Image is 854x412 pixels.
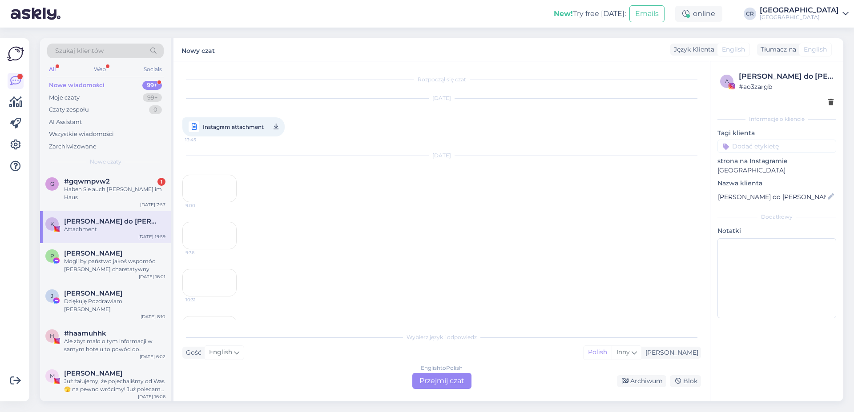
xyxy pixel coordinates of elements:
[64,185,165,201] div: Haben Sie auch [PERSON_NAME] im Haus
[717,156,836,166] p: strona na Instagramie
[717,115,836,123] div: Informacje o kliencie
[182,117,285,136] a: Instagram attachment13:45
[64,177,110,185] span: #gqwmpvw2
[64,369,122,377] span: Monika Adamczak-Malinowska
[50,332,54,339] span: h
[718,192,826,202] input: Dodaj nazwę
[725,78,729,84] span: a
[49,142,97,151] div: Zarchiwizowane
[51,292,53,299] span: J
[64,289,122,297] span: Jacek Dubicki
[92,64,108,75] div: Web
[50,180,54,187] span: g
[50,252,54,259] span: P
[7,45,24,62] img: Askly Logo
[142,81,162,90] div: 99+
[804,45,827,54] span: English
[185,296,219,303] span: 10:31
[722,45,745,54] span: English
[140,201,165,208] div: [DATE] 7:57
[670,375,701,387] div: Blok
[717,226,836,236] p: Notatki
[739,82,834,92] div: # ao3zargb
[140,353,165,360] div: [DATE] 6:02
[757,45,796,54] div: Tłumacz na
[49,130,114,139] div: Wszystkie wiadomości
[739,71,834,82] div: [PERSON_NAME] do [PERSON_NAME] I [GEOGRAPHIC_DATA]
[49,105,89,114] div: Czaty zespołu
[47,64,57,75] div: All
[760,7,849,21] a: [GEOGRAPHIC_DATA][GEOGRAPHIC_DATA]
[139,273,165,280] div: [DATE] 16:01
[182,152,701,160] div: [DATE]
[149,105,162,114] div: 0
[760,7,839,14] div: [GEOGRAPHIC_DATA]
[90,158,121,166] span: Nowe czaty
[64,329,106,337] span: #haamuhhk
[717,179,836,188] p: Nazwa klienta
[185,202,219,209] span: 9:00
[50,220,54,227] span: K
[554,9,573,18] b: New!
[182,348,201,357] div: Gość
[616,348,630,356] span: Inny
[675,6,722,22] div: online
[182,333,701,341] div: Wybierz język i odpowiedz
[181,44,215,56] label: Nowy czat
[642,348,698,357] div: [PERSON_NAME]
[717,128,836,138] p: Tagi klienta
[617,375,666,387] div: Archiwum
[185,249,219,256] span: 9:36
[209,348,232,357] span: English
[64,337,165,353] div: Ale zbyt mało o tym informacji w samym hotelu to powód do chwalenia się 😄
[142,64,164,75] div: Socials
[143,93,162,102] div: 99+
[629,5,665,22] button: Emails
[64,377,165,393] div: Już żałujemy, że pojechaliśmy od Was 🫣 na pewno wrócimy! Już polecamy znajomym i rodzinie to miej...
[670,45,714,54] div: Język Klienta
[717,166,836,175] p: [GEOGRAPHIC_DATA]
[203,121,264,132] span: Instagram attachment
[157,178,165,186] div: 1
[185,134,218,145] span: 13:45
[138,233,165,240] div: [DATE] 19:59
[182,94,701,102] div: [DATE]
[64,225,165,233] div: Attachment
[760,14,839,21] div: [GEOGRAPHIC_DATA]
[49,118,82,127] div: AI Assistant
[64,249,122,257] span: Paweł Tcho
[64,217,157,225] span: Korty do padla I Szczecin
[138,393,165,400] div: [DATE] 16:06
[55,46,104,56] span: Szukaj klientów
[421,364,463,372] div: English to Polish
[50,372,55,379] span: M
[141,313,165,320] div: [DATE] 8:10
[64,257,165,273] div: Mogli by państwo jakoś wspomóc [PERSON_NAME] charetatywny
[412,373,471,389] div: Przejmij czat
[49,93,80,102] div: Moje czaty
[717,140,836,153] input: Dodać etykietę
[744,8,756,20] div: CR
[717,213,836,221] div: Dodatkowy
[182,76,701,84] div: Rozpoczął się czat
[584,346,612,359] div: Polish
[49,81,105,90] div: Nowe wiadomości
[554,8,626,19] div: Try free [DATE]:
[64,297,165,313] div: Dziękuję Pozdrawiam [PERSON_NAME]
